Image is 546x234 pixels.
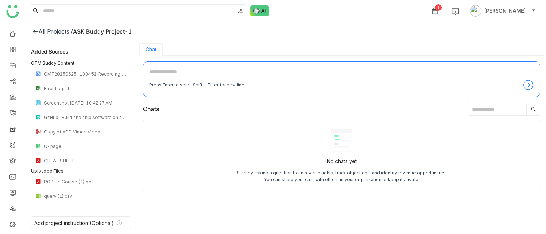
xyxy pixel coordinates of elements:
button: Chat [146,47,156,52]
div: Copy of ADD Vimeo Video [44,129,127,135]
div: ASK Buddy Project-1 [73,28,132,35]
img: pptx.svg [35,129,41,135]
div: Screenshot [DATE] 10.42.27 AM [44,100,127,106]
div: G-page [44,144,127,149]
div: Start by asking a question to uncover insights, track objections, and identify revenue opportunit... [237,170,447,183]
img: png.svg [35,100,41,106]
img: ask-buddy-normal.svg [250,5,269,16]
div: Added Sources [31,47,131,56]
div: GitHub · Build and ship software on a single, collaborative platform [44,115,127,120]
div: Press Enter to send, Shift + Enter for new line.. [149,82,247,89]
img: avatar [470,5,481,17]
button: [PERSON_NAME] [468,5,537,17]
img: logo [6,5,19,18]
div: All Projects / [38,28,73,35]
img: csv.svg [35,193,41,199]
img: search-type.svg [237,8,243,14]
div: Add project instruction (Optional) [34,220,114,226]
img: pdf.svg [35,179,41,184]
img: paper.svg [35,143,41,149]
img: xlsx.svg [35,85,41,91]
div: GTM Buddy Content [31,60,131,67]
span: [PERSON_NAME] [484,7,526,15]
div: Error Logs 1 [44,86,127,91]
div: Chats [143,105,159,114]
div: query (1).csv [44,193,127,199]
img: help.svg [452,8,459,15]
div: 1 [435,4,442,11]
div: CHEAT SHEET [44,158,127,163]
img: mp4.svg [35,71,41,77]
div: POP Up Course (1).pdf [44,179,127,184]
div: No chats yet [327,157,357,165]
div: GMT20250625-100452_Recording_1920x1080 [44,71,127,77]
div: Uploaded Files [31,168,131,174]
img: article.svg [35,114,41,120]
img: pdf.svg [35,158,41,163]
